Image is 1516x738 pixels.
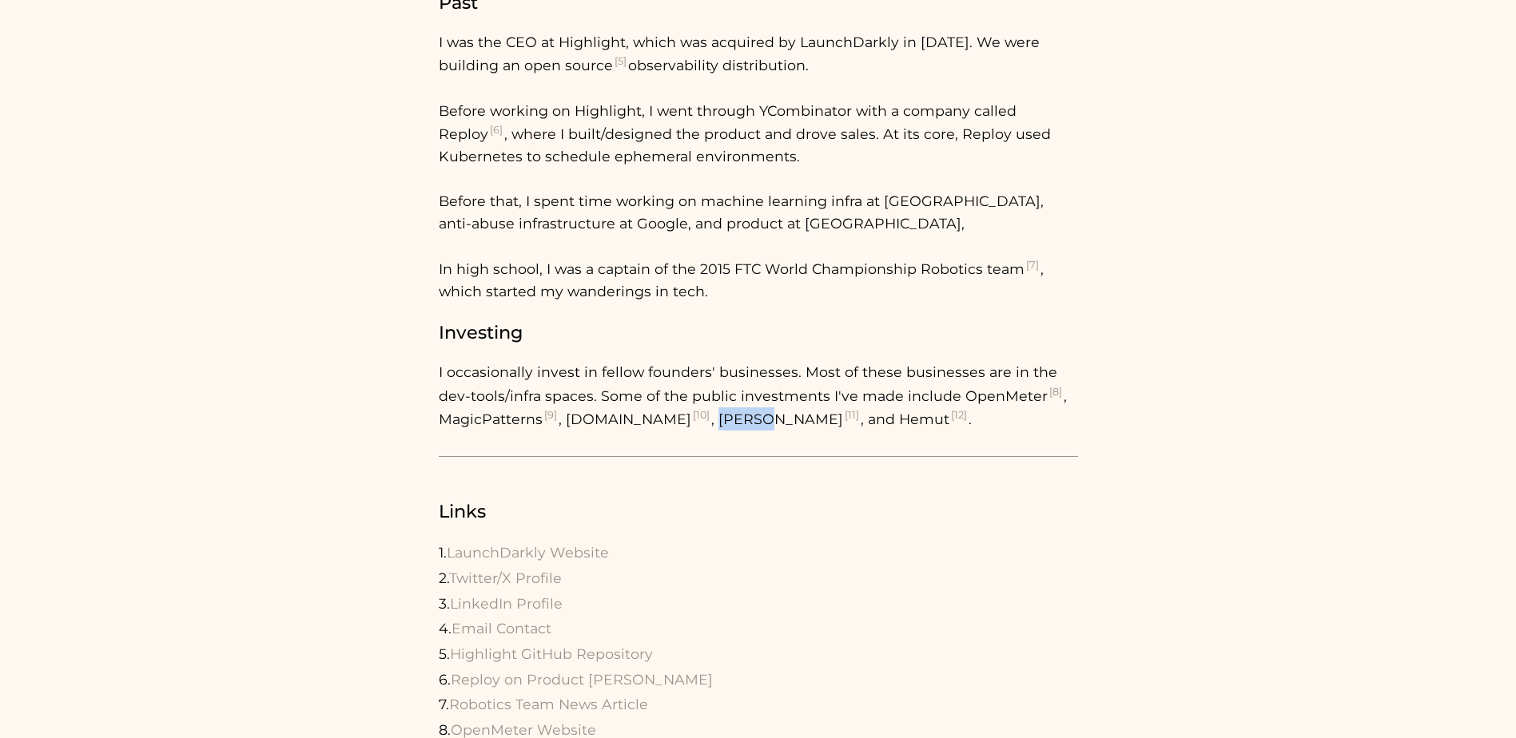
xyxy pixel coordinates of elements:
a: Robotics Team News Article [449,696,648,712]
a: [11] [843,410,861,427]
a: [7] [1025,260,1041,277]
sup: [9] [543,409,559,421]
sup: [10] [691,409,711,421]
sup: [8] [1048,386,1064,398]
a: OpenMeter Website [451,721,596,738]
a: [10] [691,410,711,427]
a: [12] [949,410,969,427]
sup: [6] [488,124,504,136]
a: Reploy on Product [PERSON_NAME] [451,671,713,688]
sup: [12] [949,409,969,421]
a: Twitter/X Profile [449,569,562,586]
a: LaunchDarkly Website [447,544,609,561]
a: LinkedIn Profile [450,595,563,612]
a: [8] [1048,387,1064,403]
h3: Investing [439,321,1078,343]
sup: [11] [843,409,861,421]
h3: Links [439,500,1078,522]
a: [5] [613,57,628,73]
p: I was the CEO at Highlight, which was acquired by LaunchDarkly in [DATE]. We were building an ope... [439,31,1078,303]
a: Email Contact [452,620,551,637]
a: [6] [488,125,504,142]
sup: [5] [613,55,628,67]
a: [9] [543,410,559,427]
a: Highlight GitHub Repository [450,645,653,662]
p: I occasionally invest in fellow founders' businesses. Most of these businesses are in the dev-too... [439,361,1078,430]
sup: [7] [1025,259,1041,271]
